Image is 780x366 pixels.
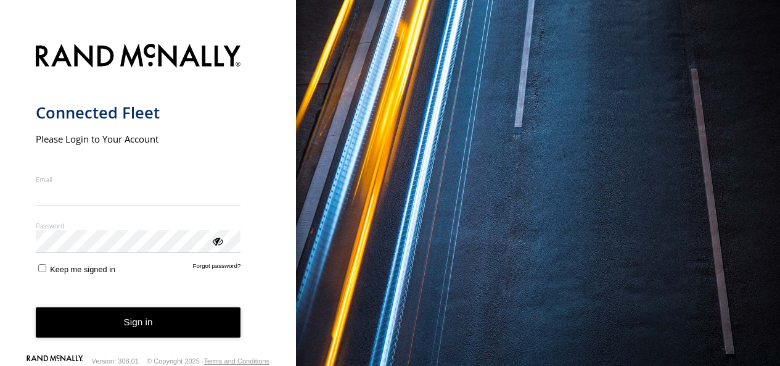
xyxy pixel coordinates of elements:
[193,262,241,274] a: Forgot password?
[36,102,241,123] h1: Connected Fleet
[147,357,269,365] div: © Copyright 2025 -
[36,36,261,357] form: main
[92,357,139,365] div: Version: 308.01
[36,221,241,230] label: Password
[50,265,115,274] span: Keep me signed in
[36,41,241,73] img: Rand McNally
[36,307,241,338] button: Sign in
[36,133,241,145] h2: Please Login to Your Account
[204,357,269,365] a: Terms and Conditions
[211,235,223,247] div: ViewPassword
[36,175,241,184] label: Email
[38,264,46,272] input: Keep me signed in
